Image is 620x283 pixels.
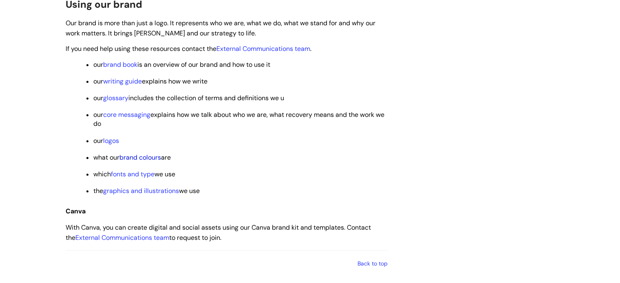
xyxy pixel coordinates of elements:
[103,94,128,102] a: glossary
[66,223,371,242] span: With Canva, you can create digital and social assets using our Canva brand kit and templates. Con...
[93,186,200,195] span: the we use
[103,110,150,119] a: core messaging
[216,44,310,53] a: External Communications team
[93,153,171,162] span: what our are
[103,186,179,195] a: graphics and illustrations
[66,19,375,37] span: Our brand is more than just a logo. It represents who we are, what we do, what we stand for and w...
[357,260,388,267] a: Back to top
[111,170,154,178] a: fonts and type
[66,207,86,215] span: Canva
[103,60,137,69] a: brand book
[66,44,311,53] span: If you need help using these resources contact the .
[119,153,161,162] a: brand colours
[93,110,384,128] span: our explains how we talk about who we are, what recovery means and the work we do
[93,77,207,86] span: our explains how we write
[75,233,169,242] a: External Communications team
[93,94,284,102] span: our includes the collection of terms and definitions we u
[93,136,119,145] span: our
[93,60,270,69] span: our is an overview of our brand and how to use it
[93,170,175,178] span: which we use
[103,136,119,145] a: logos
[103,77,142,86] a: writing guide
